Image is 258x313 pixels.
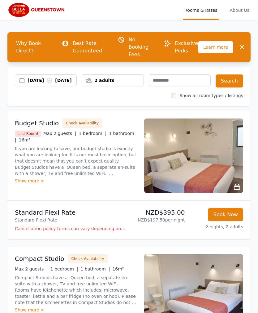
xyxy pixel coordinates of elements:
[15,131,41,137] span: Last Room!
[73,40,108,55] p: Best Rate Guaranteed
[15,217,127,223] p: Standard Flexi Rate
[68,254,108,263] button: Check Availability
[15,145,137,177] p: If you are looking to save, our budget studio is exactly what you are looking for. It is our most...
[129,36,154,58] p: No Booking Fees
[79,131,107,136] span: 1 bedroom |
[180,93,243,98] label: Show all room types / listings
[131,208,185,217] p: NZD$395.00
[15,208,127,217] p: Standard Flexi Rate
[15,254,64,263] h3: Compact Studio
[131,217,185,223] p: NZD$197.50 per night
[190,224,243,230] p: 2 nights, 2 adults
[15,275,137,306] p: Compact Studios have a Queen bed, a separate en-suite with a shower, TV and free unlimited WiFi. ...
[112,266,124,271] span: 16m²
[15,266,48,271] span: Max 2 guests |
[198,41,233,53] span: Learn more
[50,266,78,271] span: 1 bedroom |
[216,74,243,87] button: Search
[19,137,30,142] span: 16m²
[43,131,76,136] span: Max 2 guests |
[11,37,52,57] span: Why Book Direct?
[15,226,127,232] p: Cancellation policy terms can vary depending on the promotion employed and the time of stay of th...
[82,77,143,83] div: 2 adults
[28,77,76,83] div: [DATE] [DATE]
[80,266,110,271] span: 1 bathroom |
[15,119,59,127] h3: Budget Studio
[208,208,243,221] button: Book Now
[15,178,137,184] div: Show more >
[175,40,198,55] p: Exclusive Perks
[15,307,137,313] div: Show more >
[7,2,67,17] img: Bella Vista Queenstown
[62,118,102,128] button: Check Availability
